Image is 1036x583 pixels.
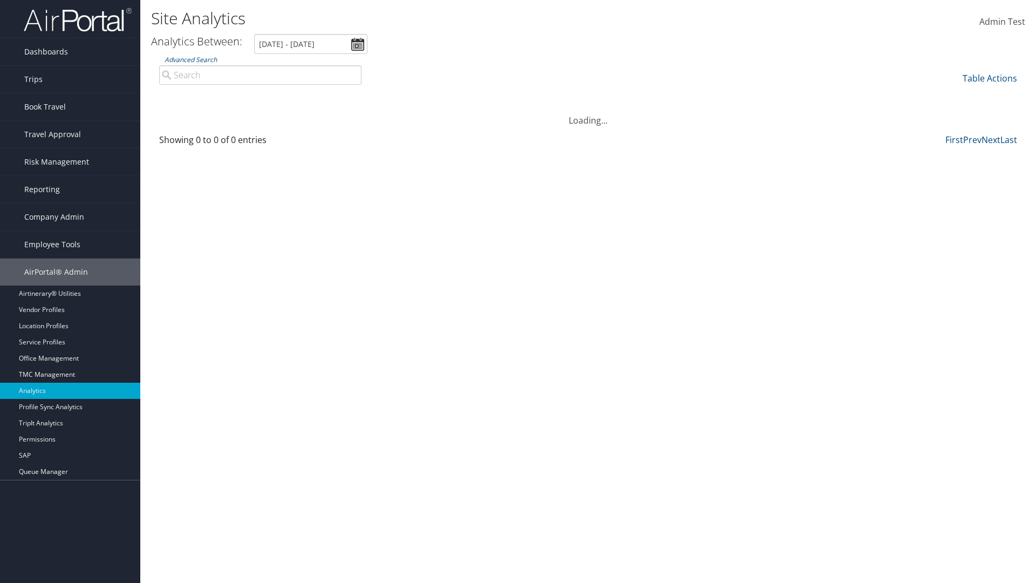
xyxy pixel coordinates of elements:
[151,101,1025,127] div: Loading...
[979,16,1025,28] span: Admin Test
[982,134,1000,146] a: Next
[963,134,982,146] a: Prev
[24,259,88,286] span: AirPortal® Admin
[165,55,217,64] a: Advanced Search
[254,34,367,54] input: [DATE] - [DATE]
[963,72,1017,84] a: Table Actions
[159,133,362,152] div: Showing 0 to 0 of 0 entries
[1000,134,1017,146] a: Last
[151,34,242,49] h3: Analytics Between:
[24,176,60,203] span: Reporting
[24,93,66,120] span: Book Travel
[159,65,362,85] input: Advanced Search
[24,148,89,175] span: Risk Management
[24,66,43,93] span: Trips
[24,38,68,65] span: Dashboards
[151,7,734,30] h1: Site Analytics
[24,7,132,32] img: airportal-logo.png
[24,204,84,231] span: Company Admin
[945,134,963,146] a: First
[24,231,80,258] span: Employee Tools
[24,121,81,148] span: Travel Approval
[979,5,1025,39] a: Admin Test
